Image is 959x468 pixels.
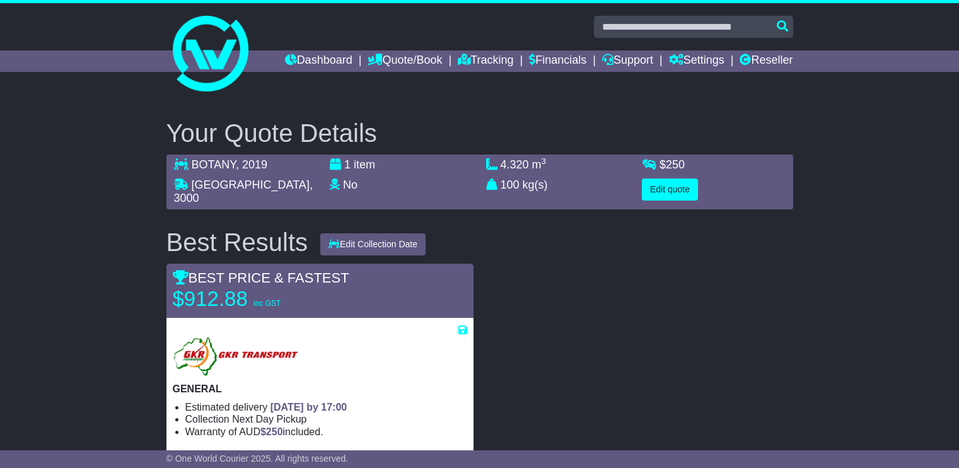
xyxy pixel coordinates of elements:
a: Support [602,50,653,72]
li: Collection [185,413,467,425]
h2: Your Quote Details [166,119,793,147]
li: Warranty of AUD included. [185,426,467,438]
span: kg(s) [523,178,548,191]
span: Next Day Pickup [232,414,306,424]
a: Reseller [740,50,793,72]
span: 4.320 [501,158,529,171]
span: item [354,158,375,171]
p: $912.88 [173,286,330,312]
a: Dashboard [285,50,352,72]
span: © One World Courier 2025. All rights reserved. [166,453,349,464]
span: $ [660,158,685,171]
sup: 3 [542,156,547,166]
span: inc GST [253,299,281,308]
li: Estimated delivery [185,401,467,413]
span: BEST PRICE & FASTEST [173,270,349,286]
span: 250 [666,158,685,171]
span: No [343,178,357,191]
div: Best Results [160,228,315,256]
img: GKR: GENERAL [173,336,301,377]
a: Settings [669,50,724,72]
a: Tracking [458,50,513,72]
a: Quote/Book [368,50,442,72]
span: [GEOGRAPHIC_DATA] [192,178,310,191]
span: $ [260,426,283,437]
span: BOTANY [192,158,236,171]
button: Edit quote [642,178,698,201]
p: GENERAL [173,383,467,395]
span: m [532,158,547,171]
span: 100 [501,178,520,191]
button: Edit Collection Date [320,233,426,255]
span: 250 [266,426,283,437]
span: , 3000 [174,178,313,205]
span: 1 [344,158,351,171]
span: [DATE] by 17:00 [270,402,347,412]
span: , 2019 [236,158,267,171]
a: Financials [529,50,586,72]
